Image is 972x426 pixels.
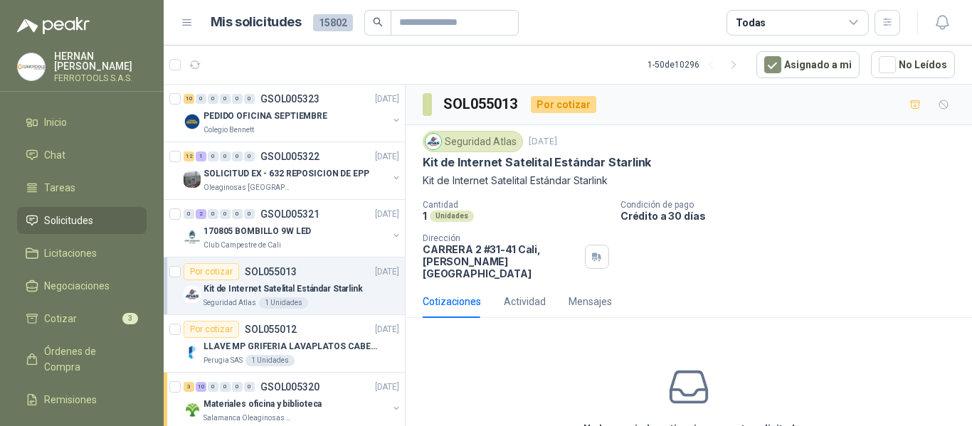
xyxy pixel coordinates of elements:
span: Remisiones [44,392,97,408]
p: Club Campestre de Cali [204,240,281,251]
p: Cantidad [423,200,609,210]
img: Company Logo [184,171,201,188]
a: Remisiones [17,386,147,413]
div: 10 [196,382,206,392]
div: Cotizaciones [423,294,481,309]
p: Colegio Bennett [204,124,254,136]
span: Tareas [44,180,75,196]
div: 0 [220,382,231,392]
p: SOLICITUD EX - 632 REPOSICION DE EPP [204,167,369,181]
img: Company Logo [184,113,201,130]
a: 10 0 0 0 0 0 GSOL005323[DATE] Company LogoPEDIDO OFICINA SEPTIEMBREColegio Bennett [184,90,402,136]
p: [DATE] [375,380,399,394]
p: HERNAN [PERSON_NAME] [54,51,147,71]
p: Kit de Internet Satelital Estándar Starlink [423,173,955,188]
p: [DATE] [375,323,399,336]
span: Cotizar [44,311,77,326]
span: search [373,17,383,27]
img: Logo peakr [17,17,90,34]
div: Seguridad Atlas [423,131,523,152]
div: 0 [220,94,231,104]
p: SOL055012 [245,324,297,334]
div: 0 [220,209,231,219]
div: 1 Unidades [259,297,308,309]
p: PEDIDO OFICINA SEPTIEMBRE [204,110,327,123]
div: 10 [184,94,194,104]
p: SOL055013 [245,267,297,277]
a: Órdenes de Compra [17,338,147,380]
p: [DATE] [375,150,399,164]
div: 0 [244,209,255,219]
div: 0 [232,94,243,104]
div: 0 [244,151,255,161]
div: 0 [208,209,218,219]
div: Todas [736,15,766,31]
h3: SOL055013 [443,93,519,115]
span: Inicio [44,115,67,130]
div: 12 [184,151,194,161]
p: FERROTOOLS S.A.S. [54,74,147,82]
a: Chat [17,142,147,169]
p: Dirección [423,233,579,243]
a: Licitaciones [17,240,147,267]
span: Chat [44,147,65,163]
img: Company Logo [184,344,201,361]
p: Salamanca Oleaginosas SAS [204,412,293,424]
div: Por cotizar [184,263,239,280]
span: Órdenes de Compra [44,344,133,375]
img: Company Logo [18,53,45,80]
a: Cotizar3 [17,305,147,332]
a: Por cotizarSOL055013[DATE] Company LogoKit de Internet Satelital Estándar StarlinkSeguridad Atlas... [164,257,405,315]
span: 15802 [313,14,353,31]
div: 0 [220,151,231,161]
p: Oleaginosas [GEOGRAPHIC_DATA][PERSON_NAME] [204,182,293,193]
div: 0 [232,382,243,392]
div: 0 [208,382,218,392]
div: 0 [244,94,255,104]
button: Asignado a mi [756,51,860,78]
p: Materiales oficina y biblioteca [204,398,322,411]
span: Solicitudes [44,213,93,228]
a: Tareas [17,174,147,201]
h1: Mis solicitudes [211,12,302,33]
div: 0 [244,382,255,392]
div: 0 [232,209,243,219]
p: CARRERA 2 #31-41 Cali , [PERSON_NAME][GEOGRAPHIC_DATA] [423,243,579,279]
div: 1 [196,151,206,161]
img: Company Logo [184,228,201,245]
a: Inicio [17,109,147,136]
div: Actividad [504,294,546,309]
div: 2 [196,209,206,219]
p: [DATE] [529,135,557,149]
div: 0 [196,94,206,104]
p: Condición de pago [620,200,966,210]
p: [DATE] [375,265,399,279]
p: Seguridad Atlas [204,297,256,309]
div: Unidades [430,211,474,222]
a: 0 2 0 0 0 0 GSOL005321[DATE] Company Logo170805 BOMBILLO 9W LEDClub Campestre de Cali [184,206,402,251]
a: Solicitudes [17,207,147,234]
div: Por cotizar [184,321,239,338]
p: GSOL005320 [260,382,319,392]
p: LLAVE MP GRIFERIA LAVAPLATOS CABEZA EXTRAIBLE [204,340,381,353]
div: 0 [232,151,243,161]
button: No Leídos [871,51,955,78]
a: 12 1 0 0 0 0 GSOL005322[DATE] Company LogoSOLICITUD EX - 632 REPOSICION DE EPPOleaginosas [GEOGRA... [184,148,402,193]
p: Kit de Internet Satelital Estándar Starlink [423,155,651,170]
a: Negociaciones [17,272,147,299]
a: Por cotizarSOL055012[DATE] Company LogoLLAVE MP GRIFERIA LAVAPLATOS CABEZA EXTRAIBLEPerugia SAS1 ... [164,315,405,373]
p: GSOL005322 [260,151,319,161]
p: Kit de Internet Satelital Estándar Starlink [204,282,363,296]
p: GSOL005323 [260,94,319,104]
img: Company Logo [426,134,441,149]
img: Company Logo [184,401,201,418]
div: 1 - 50 de 10296 [648,53,745,76]
p: [DATE] [375,208,399,221]
img: Company Logo [184,286,201,303]
div: Por cotizar [531,96,596,113]
div: 0 [208,94,218,104]
p: [DATE] [375,92,399,106]
span: 3 [122,313,138,324]
div: 3 [184,382,194,392]
div: 1 Unidades [245,355,295,366]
